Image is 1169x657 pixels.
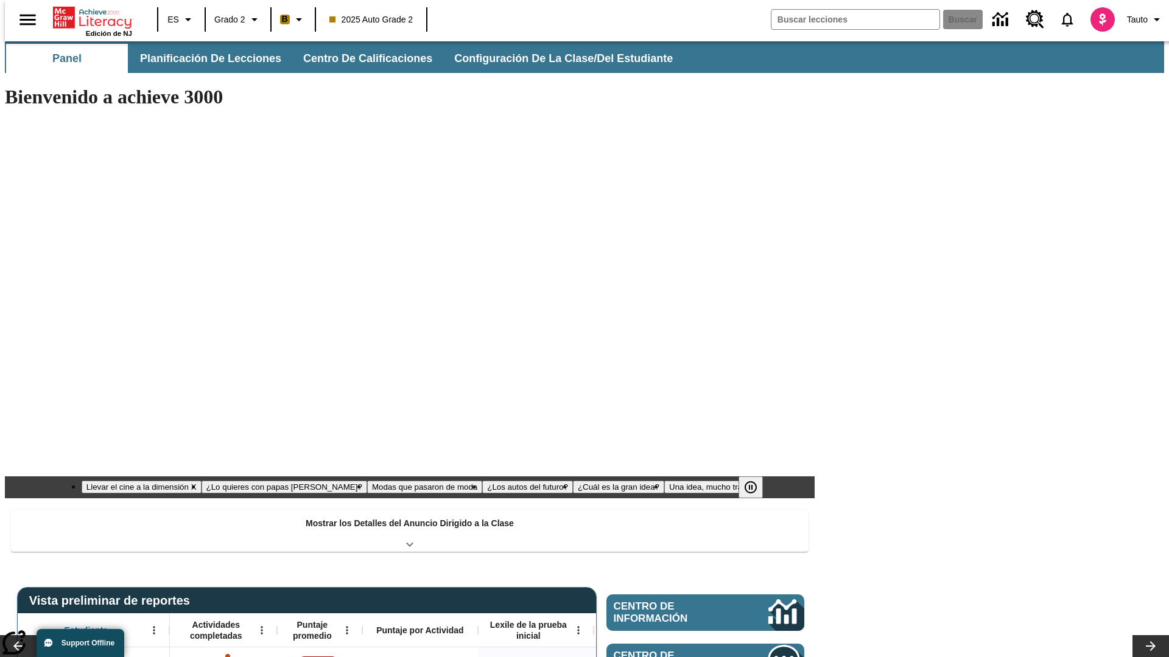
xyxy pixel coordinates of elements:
span: Tauto [1127,13,1148,26]
button: Panel [6,44,128,73]
button: Abrir menú [338,621,356,639]
p: Mostrar los Detalles del Anuncio Dirigido a la Clase [306,517,514,530]
span: Puntaje promedio [283,619,342,641]
span: Vista preliminar de reportes [29,594,196,608]
a: Portada [53,5,132,30]
span: Puntaje por Actividad [376,625,463,636]
a: Centro de información [606,594,804,631]
button: Diapositiva 3 Modas que pasaron de moda [367,481,482,493]
input: Buscar campo [771,10,939,29]
div: Subbarra de navegación [5,44,684,73]
button: Lenguaje: ES, Selecciona un idioma [162,9,201,30]
button: Abrir menú [569,621,588,639]
div: Subbarra de navegación [5,41,1164,73]
div: Mostrar los Detalles del Anuncio Dirigido a la Clase [11,510,809,552]
button: Diapositiva 1 Llevar el cine a la dimensión X [82,481,202,493]
a: Centro de recursos, Se abrirá en una pestaña nueva. [1019,3,1051,36]
button: Centro de calificaciones [293,44,442,73]
button: Grado: Grado 2, Elige un grado [209,9,267,30]
a: Centro de información [985,3,1019,36]
div: Pausar [739,476,775,498]
button: Abrir menú [145,621,163,639]
button: Diapositiva 2 ¿Lo quieres con papas fritas? [202,481,367,493]
button: Configuración de la clase/del estudiante [444,44,683,73]
span: Grado 2 [214,13,245,26]
button: Abrir el menú lateral [10,2,46,38]
span: B [282,12,288,27]
button: Support Offline [37,629,124,657]
span: Lexile de la prueba inicial [484,619,573,641]
button: Perfil/Configuración [1122,9,1169,30]
button: Pausar [739,476,763,498]
button: Diapositiva 6 Una idea, mucho trabajo [664,481,762,493]
span: Actividades completadas [176,619,256,641]
button: Diapositiva 5 ¿Cuál es la gran idea? [573,481,664,493]
span: Support Offline [61,639,114,647]
button: Abrir menú [253,621,271,639]
div: Portada [53,4,132,37]
button: Diapositiva 4 ¿Los autos del futuro? [482,481,573,493]
button: Planificación de lecciones [130,44,291,73]
span: Edición de NJ [86,30,132,37]
span: Estudiante [65,625,108,636]
button: Carrusel de lecciones, seguir [1132,635,1169,657]
button: Boost El color de la clase es anaranjado claro. Cambiar el color de la clase. [275,9,311,30]
span: ES [167,13,179,26]
span: Centro de información [614,600,728,625]
h1: Bienvenido a achieve 3000 [5,86,815,108]
a: Notificaciones [1051,4,1083,35]
body: Máximo 600 caracteres Presiona Escape para desactivar la barra de herramientas Presiona Alt + F10... [5,10,178,21]
img: avatar image [1090,7,1115,32]
span: 2025 Auto Grade 2 [329,13,413,26]
button: Escoja un nuevo avatar [1083,4,1122,35]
